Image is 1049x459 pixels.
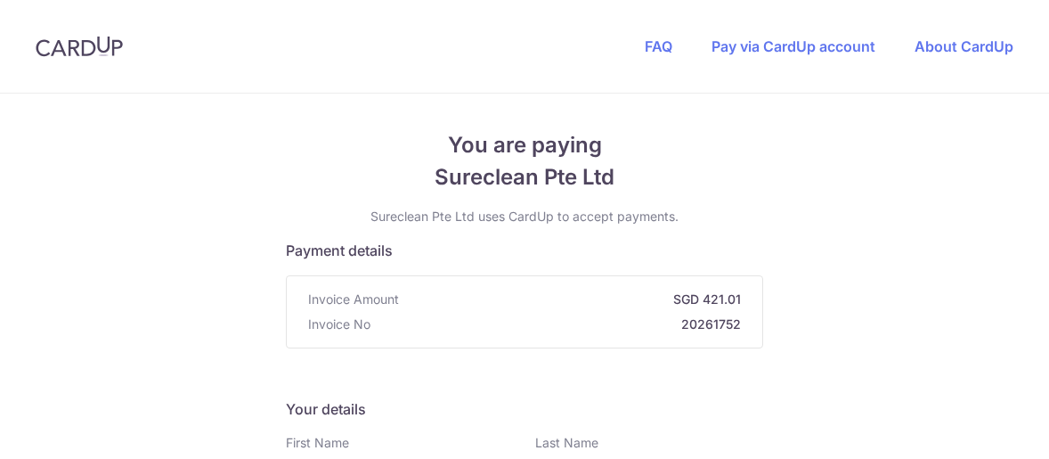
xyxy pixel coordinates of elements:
[535,434,598,452] label: Last Name
[406,291,741,308] strong: SGD 421.01
[308,291,399,308] span: Invoice Amount
[378,316,741,333] strong: 20261752
[915,37,1013,55] a: About CardUp
[286,398,763,420] h5: Your details
[308,316,370,333] span: Invoice No
[286,434,349,452] label: First Name
[36,36,123,57] img: CardUp
[286,208,763,225] p: Sureclean Pte Ltd uses CardUp to accept payments.
[645,37,672,55] a: FAQ
[286,161,763,193] span: Sureclean Pte Ltd
[286,129,763,161] span: You are paying
[712,37,875,55] a: Pay via CardUp account
[286,240,763,261] h5: Payment details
